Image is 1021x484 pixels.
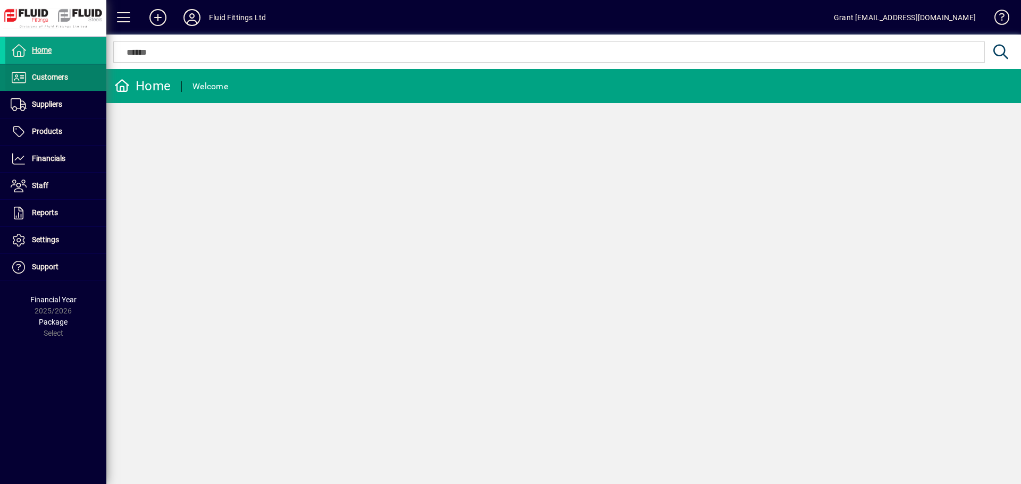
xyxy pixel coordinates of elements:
[175,8,209,27] button: Profile
[32,46,52,54] span: Home
[32,262,58,271] span: Support
[5,173,106,199] a: Staff
[32,73,68,81] span: Customers
[5,200,106,226] a: Reports
[32,181,48,190] span: Staff
[209,9,266,26] div: Fluid Fittings Ltd
[30,295,77,304] span: Financial Year
[986,2,1008,37] a: Knowledge Base
[193,78,228,95] div: Welcome
[32,235,59,244] span: Settings
[5,254,106,281] a: Support
[5,146,106,172] a: Financials
[32,100,62,108] span: Suppliers
[32,208,58,217] span: Reports
[39,318,68,326] span: Package
[5,118,106,145] a: Products
[5,91,106,118] a: Suppliers
[5,64,106,91] a: Customers
[141,8,175,27] button: Add
[834,9,976,26] div: Grant [EMAIL_ADDRESS][DOMAIN_NAME]
[32,127,62,135] span: Products
[5,227,106,253] a: Settings
[114,78,171,95] div: Home
[32,154,65,163] span: Financials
